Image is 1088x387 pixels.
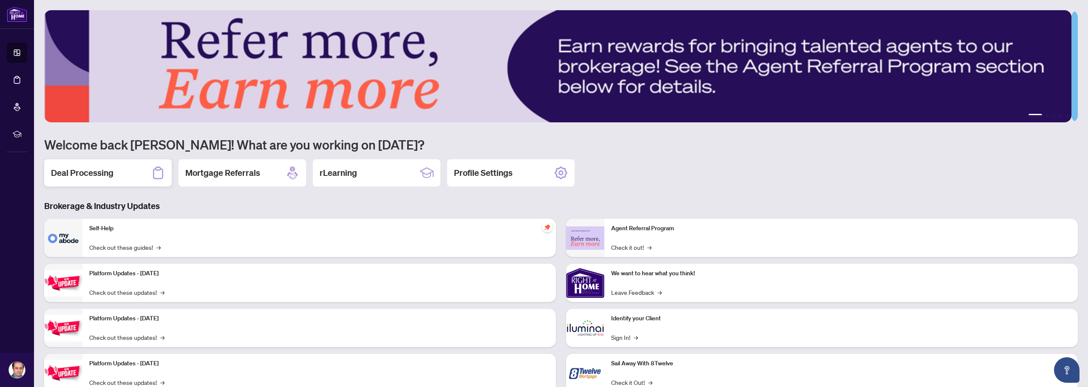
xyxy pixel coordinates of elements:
span: → [648,378,652,387]
a: Check it Out!→ [611,378,652,387]
h2: Mortgage Referrals [185,167,260,179]
span: → [657,288,662,297]
img: Platform Updates - June 23, 2025 [44,360,82,387]
h1: Welcome back [PERSON_NAME]! What are you working on [DATE]? [44,136,1078,153]
p: We want to hear what you think! [611,269,1071,278]
p: Platform Updates - [DATE] [89,359,549,368]
a: Sign In!→ [611,333,638,342]
h2: Profile Settings [454,167,513,179]
button: 3 [1052,114,1056,117]
img: Profile Icon [9,362,25,378]
p: Self-Help [89,224,549,233]
span: → [160,333,164,342]
img: Self-Help [44,219,82,257]
span: → [160,288,164,297]
a: Check out these guides!→ [89,243,161,252]
h2: rLearning [320,167,357,179]
p: Platform Updates - [DATE] [89,269,549,278]
button: 2 [1045,114,1049,117]
span: → [634,333,638,342]
span: pushpin [542,222,552,232]
p: Sail Away With 8Twelve [611,359,1071,368]
img: Slide 0 [44,10,1071,122]
a: Check out these updates!→ [89,288,164,297]
a: Leave Feedback→ [611,288,662,297]
button: 1 [1028,114,1042,117]
h3: Brokerage & Industry Updates [44,200,1078,212]
span: → [647,243,652,252]
span: → [160,378,164,387]
img: Identify your Client [566,309,604,347]
a: Check out these updates!→ [89,378,164,387]
h2: Deal Processing [51,167,113,179]
a: Check it out!→ [611,243,652,252]
img: logo [7,6,27,22]
button: 4 [1059,114,1062,117]
button: 5 [1066,114,1069,117]
img: Agent Referral Program [566,226,604,250]
p: Platform Updates - [DATE] [89,314,549,323]
img: Platform Updates - July 8, 2025 [44,315,82,342]
button: Open asap [1054,357,1079,383]
img: Platform Updates - July 21, 2025 [44,270,82,297]
a: Check out these updates!→ [89,333,164,342]
p: Agent Referral Program [611,224,1071,233]
img: We want to hear what you think! [566,264,604,302]
p: Identify your Client [611,314,1071,323]
span: → [156,243,161,252]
